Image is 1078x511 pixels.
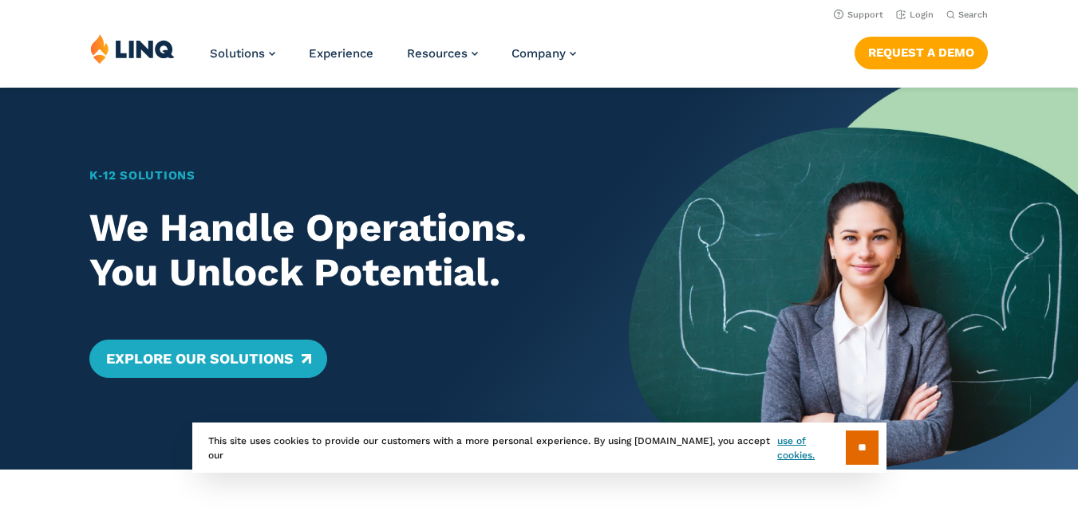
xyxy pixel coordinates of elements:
[407,46,468,61] span: Resources
[210,46,275,61] a: Solutions
[210,33,576,86] nav: Primary Navigation
[90,33,175,64] img: LINQ | K‑12 Software
[855,37,988,69] a: Request a Demo
[89,340,326,378] a: Explore Our Solutions
[946,9,988,21] button: Open Search Bar
[89,206,584,295] h2: We Handle Operations. You Unlock Potential.
[192,423,886,473] div: This site uses cookies to provide our customers with a more personal experience. By using [DOMAIN...
[855,33,988,69] nav: Button Navigation
[777,434,845,462] a: use of cookies.
[511,46,566,61] span: Company
[210,46,265,61] span: Solutions
[629,88,1078,470] img: Home Banner
[407,46,478,61] a: Resources
[309,46,373,61] a: Experience
[958,10,988,20] span: Search
[896,10,934,20] a: Login
[89,167,584,185] h1: K‑12 Solutions
[511,46,576,61] a: Company
[834,10,883,20] a: Support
